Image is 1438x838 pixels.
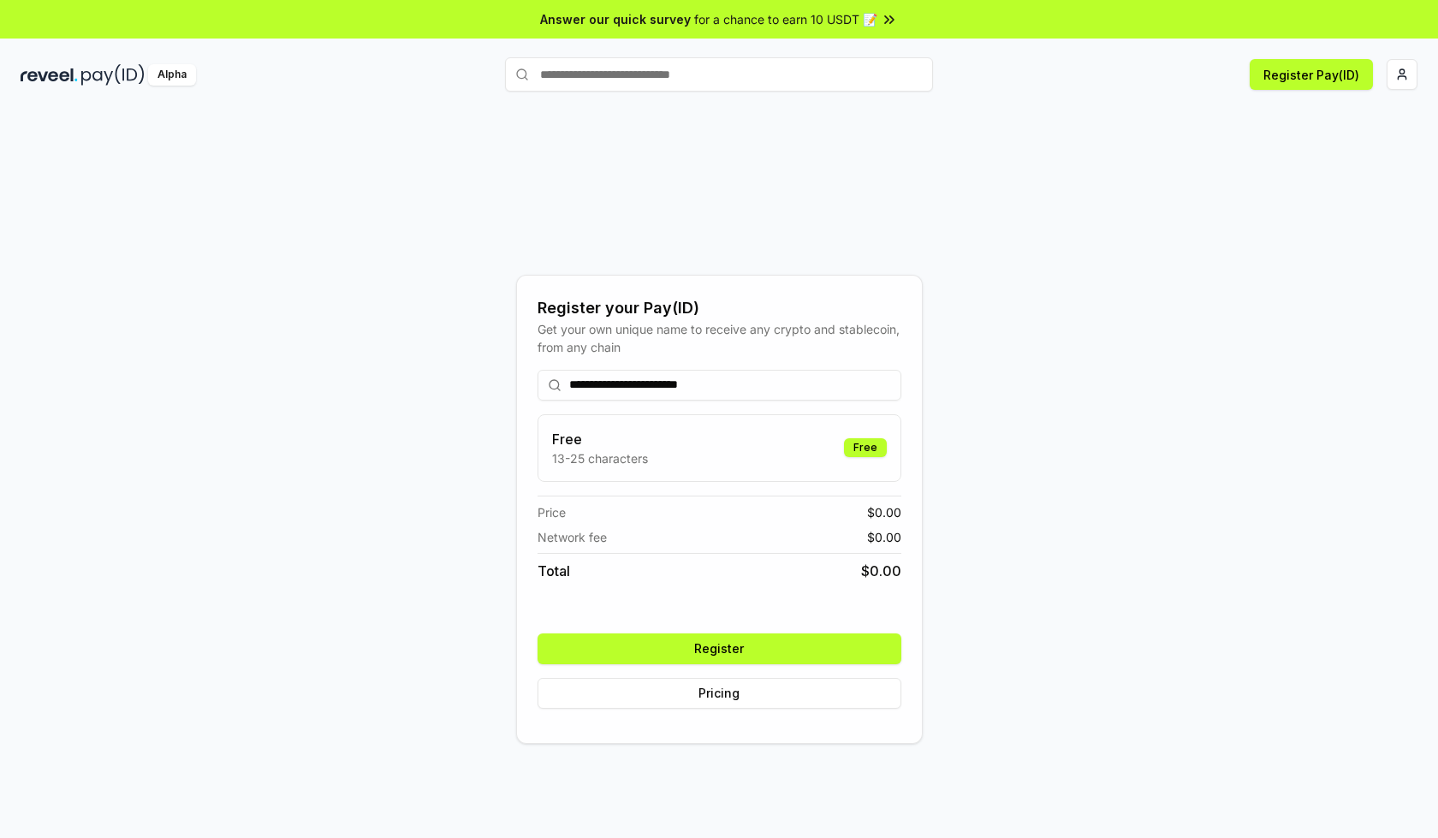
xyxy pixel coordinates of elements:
img: reveel_dark [21,64,78,86]
button: Register [538,633,901,664]
span: Network fee [538,528,607,546]
span: Answer our quick survey [540,10,691,28]
button: Pricing [538,678,901,709]
div: Get your own unique name to receive any crypto and stablecoin, from any chain [538,320,901,356]
div: Alpha [148,64,196,86]
span: for a chance to earn 10 USDT 📝 [694,10,877,28]
p: 13-25 characters [552,449,648,467]
span: $ 0.00 [861,561,901,581]
img: pay_id [81,64,145,86]
span: $ 0.00 [867,528,901,546]
span: Price [538,503,566,521]
button: Register Pay(ID) [1250,59,1373,90]
span: Total [538,561,570,581]
div: Register your Pay(ID) [538,296,901,320]
span: $ 0.00 [867,503,901,521]
h3: Free [552,429,648,449]
div: Free [844,438,887,457]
